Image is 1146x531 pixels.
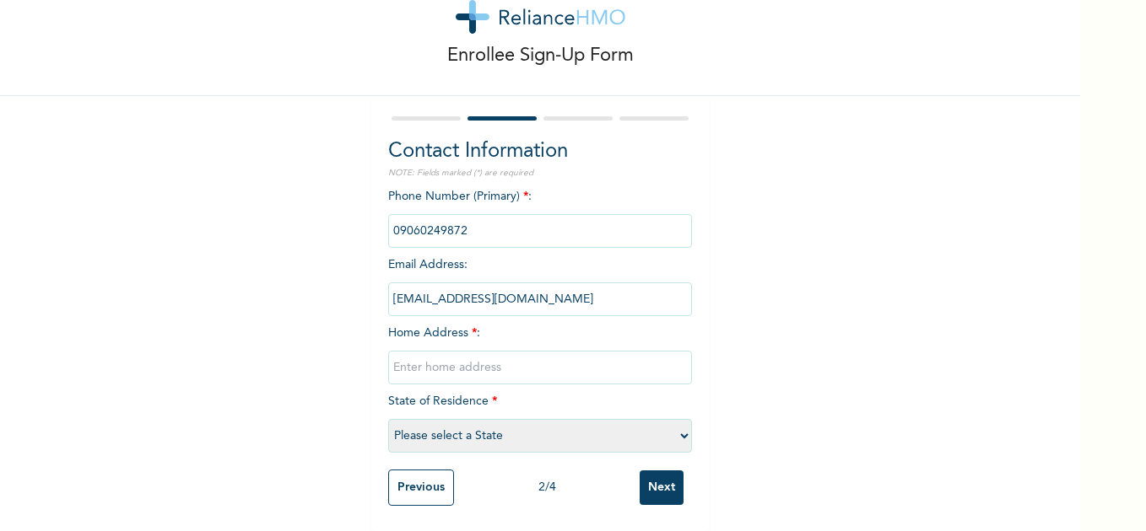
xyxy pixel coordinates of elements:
[454,479,640,496] div: 2 / 4
[388,327,692,373] span: Home Address :
[447,42,634,70] p: Enrollee Sign-Up Form
[640,470,684,505] input: Next
[388,282,692,316] input: Enter email Address
[388,167,692,180] p: NOTE: Fields marked (*) are required
[388,395,692,442] span: State of Residence
[388,214,692,248] input: Enter Primary Phone Number
[388,137,692,167] h2: Contact Information
[388,259,692,305] span: Email Address :
[388,351,692,384] input: Enter home address
[388,190,692,237] span: Phone Number (Primary) :
[388,469,454,506] input: Previous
